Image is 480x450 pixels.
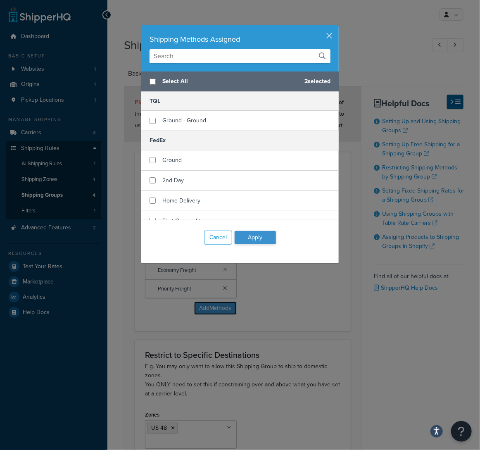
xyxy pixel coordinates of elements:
[162,116,206,125] span: Ground - Ground
[162,156,182,164] span: Ground
[162,176,184,185] span: 2nd Day
[204,231,232,245] button: Cancel
[162,196,200,205] span: Home Delivery
[141,92,339,111] h5: TQL
[150,49,330,63] input: Search
[162,76,298,87] span: Select All
[141,71,339,92] div: 2 selected
[141,131,339,150] h5: FedEx
[150,33,330,45] div: Shipping Methods Assigned
[235,231,276,244] button: Apply
[162,217,201,225] span: First Overnight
